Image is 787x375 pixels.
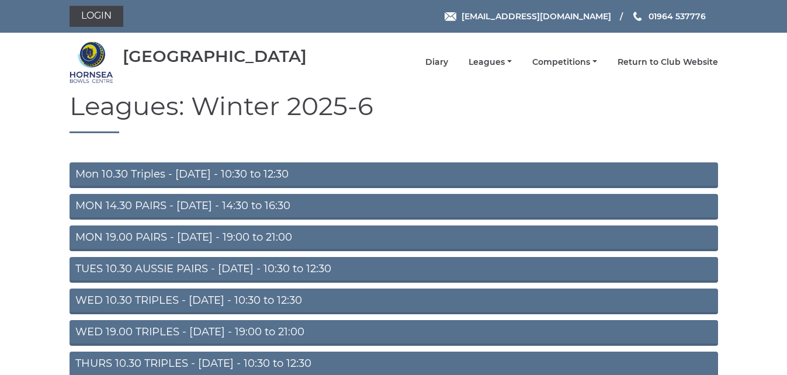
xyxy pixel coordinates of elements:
div: [GEOGRAPHIC_DATA] [123,47,307,65]
a: Mon 10.30 Triples - [DATE] - 10:30 to 12:30 [70,162,718,188]
a: Login [70,6,123,27]
a: MON 19.00 PAIRS - [DATE] - 19:00 to 21:00 [70,225,718,251]
span: [EMAIL_ADDRESS][DOMAIN_NAME] [462,11,611,22]
img: Phone us [633,12,642,21]
a: Phone us 01964 537776 [632,10,706,23]
a: WED 10.30 TRIPLES - [DATE] - 10:30 to 12:30 [70,289,718,314]
a: WED 19.00 TRIPLES - [DATE] - 19:00 to 21:00 [70,320,718,346]
a: Leagues [469,57,512,68]
img: Hornsea Bowls Centre [70,40,113,84]
img: Email [445,12,456,21]
a: Diary [425,57,448,68]
h1: Leagues: Winter 2025-6 [70,92,718,133]
a: TUES 10.30 AUSSIE PAIRS - [DATE] - 10:30 to 12:30 [70,257,718,283]
span: 01964 537776 [649,11,706,22]
a: Return to Club Website [618,57,718,68]
a: MON 14.30 PAIRS - [DATE] - 14:30 to 16:30 [70,194,718,220]
a: Competitions [532,57,597,68]
a: Email [EMAIL_ADDRESS][DOMAIN_NAME] [445,10,611,23]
